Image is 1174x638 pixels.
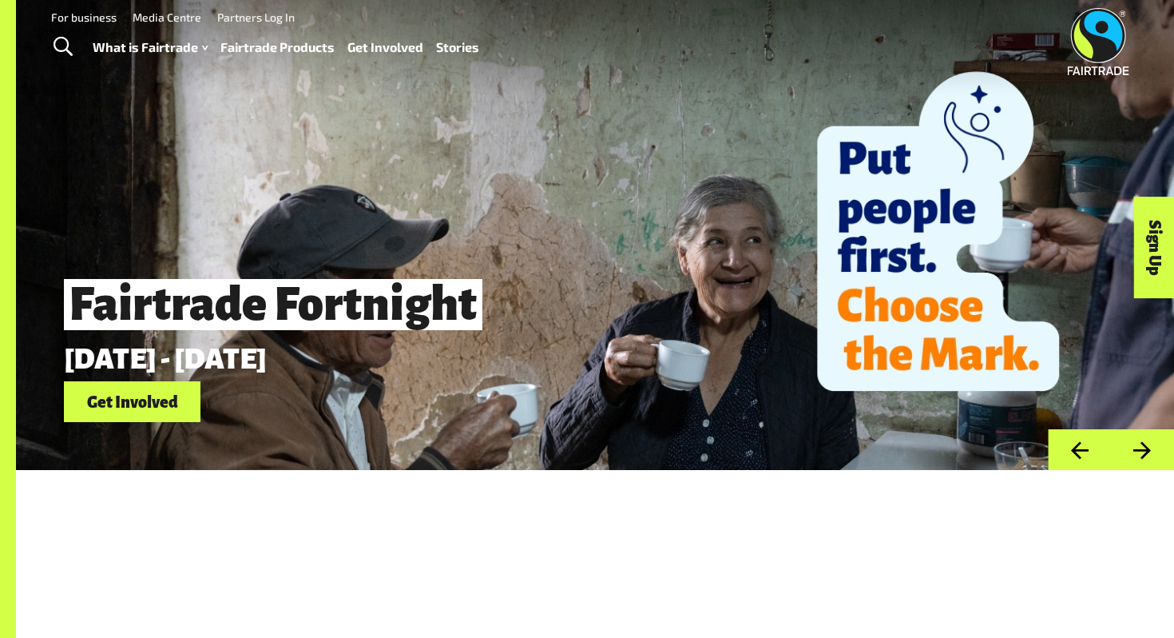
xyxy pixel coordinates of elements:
button: Next [1111,429,1174,470]
p: [DATE] - [DATE] [64,343,946,375]
a: Partners Log In [217,10,295,24]
a: Toggle Search [43,27,82,67]
a: What is Fairtrade [93,36,208,59]
span: Fairtrade Fortnight [64,279,482,330]
img: Fairtrade Australia New Zealand logo [1068,8,1129,75]
a: Get Involved [347,36,423,59]
a: Media Centre [133,10,201,24]
a: For business [51,10,117,24]
a: Stories [436,36,479,59]
a: Get Involved [64,381,200,422]
button: Previous [1048,429,1111,470]
a: Fairtrade Products [220,36,335,59]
